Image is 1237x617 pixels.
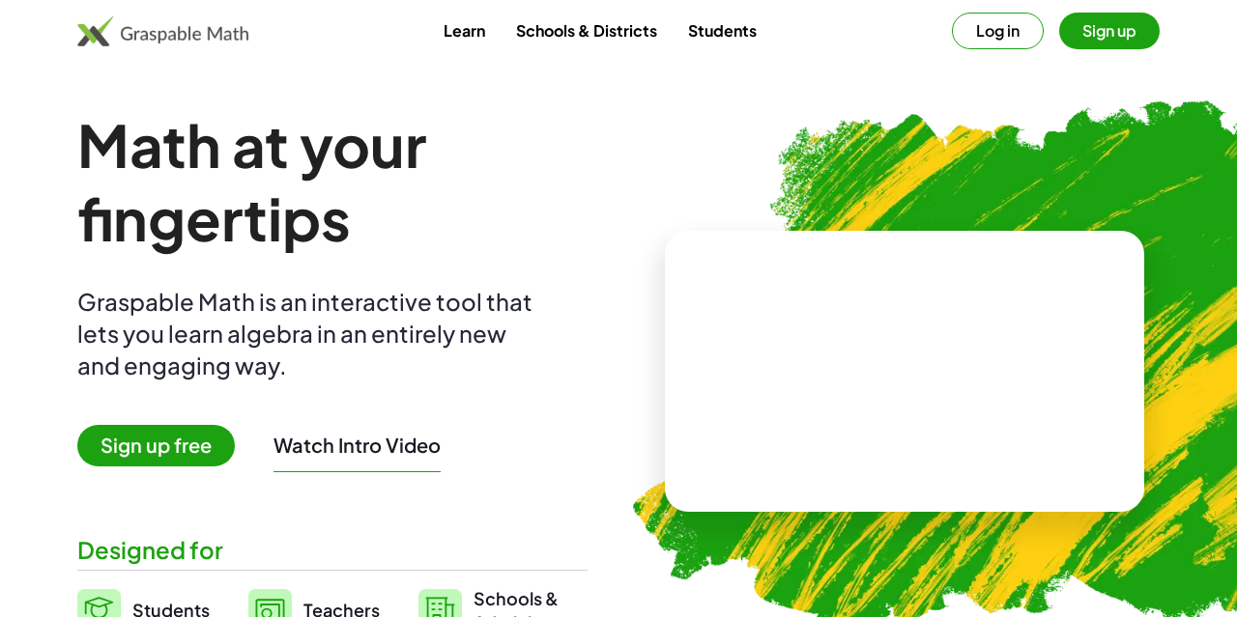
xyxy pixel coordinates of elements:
button: Sign up [1059,13,1160,49]
a: Students [673,13,772,48]
h1: Math at your fingertips [77,108,588,255]
video: What is this? This is dynamic math notation. Dynamic math notation plays a central role in how Gr... [760,298,1050,443]
a: Schools & Districts [501,13,673,48]
div: Graspable Math is an interactive tool that lets you learn algebra in an entirely new and engaging... [77,286,541,381]
div: Designed for [77,534,588,566]
button: Watch Intro Video [273,433,441,458]
a: Learn [428,13,501,48]
span: Sign up free [77,425,235,466]
button: Log in [952,13,1044,49]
